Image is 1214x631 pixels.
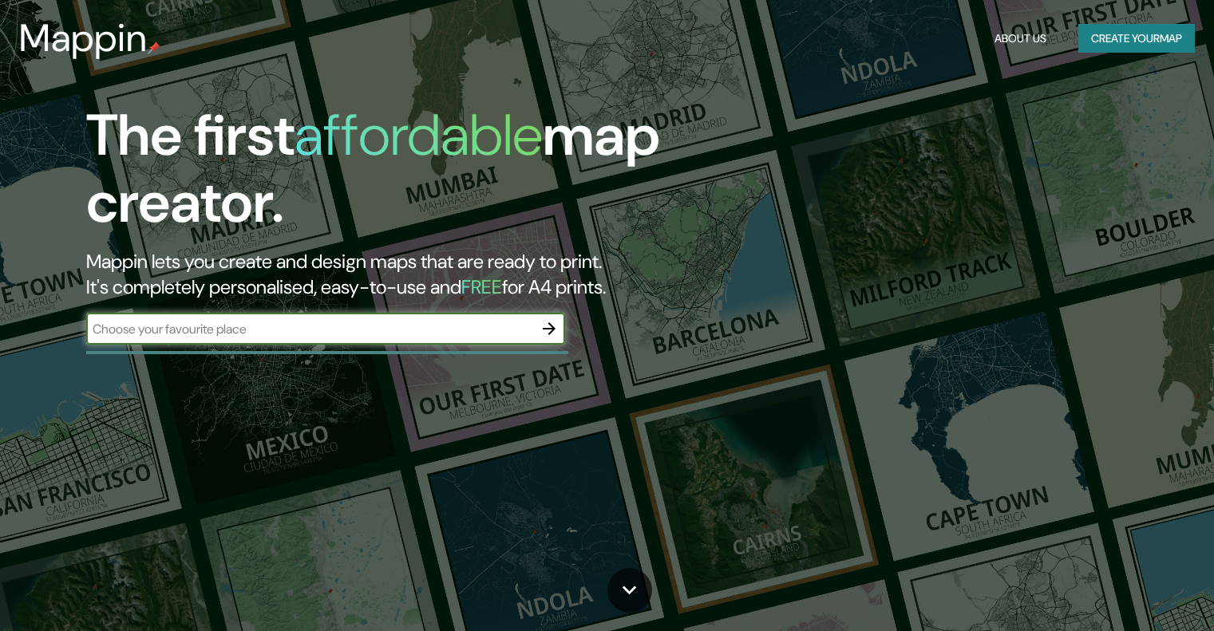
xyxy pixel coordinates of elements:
button: Create yourmap [1078,24,1195,53]
h2: Mappin lets you create and design maps that are ready to print. It's completely personalised, eas... [86,249,694,300]
h1: The first map creator. [86,102,694,249]
input: Choose your favourite place [86,320,533,338]
h5: FREE [461,274,502,299]
img: mappin-pin [148,41,160,54]
h1: affordable [295,98,543,172]
h3: Mappin [19,16,148,61]
button: About Us [988,24,1053,53]
iframe: Help widget launcher [1072,569,1196,613]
